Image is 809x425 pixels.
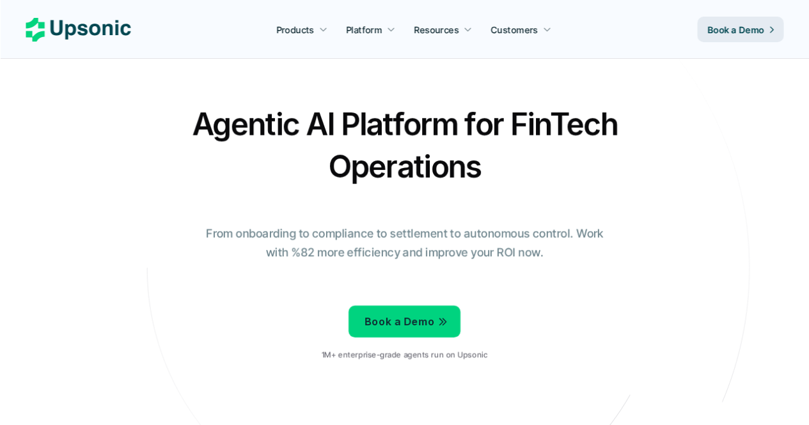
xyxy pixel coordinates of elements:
p: Platform [346,23,382,36]
p: Products [276,23,314,36]
p: From onboarding to compliance to settlement to autonomous control. Work with %82 more efficiency ... [197,225,613,262]
p: Customers [491,23,538,36]
p: Book a Demo [365,313,434,331]
h2: Agentic AI Platform for FinTech Operations [181,102,629,188]
a: Products [269,18,335,41]
p: 1M+ enterprise-grade agents run on Upsonic [322,350,487,359]
p: Resources [414,23,459,36]
a: Book a Demo [697,17,783,42]
p: Book a Demo [707,23,764,36]
a: Book a Demo [349,305,460,337]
